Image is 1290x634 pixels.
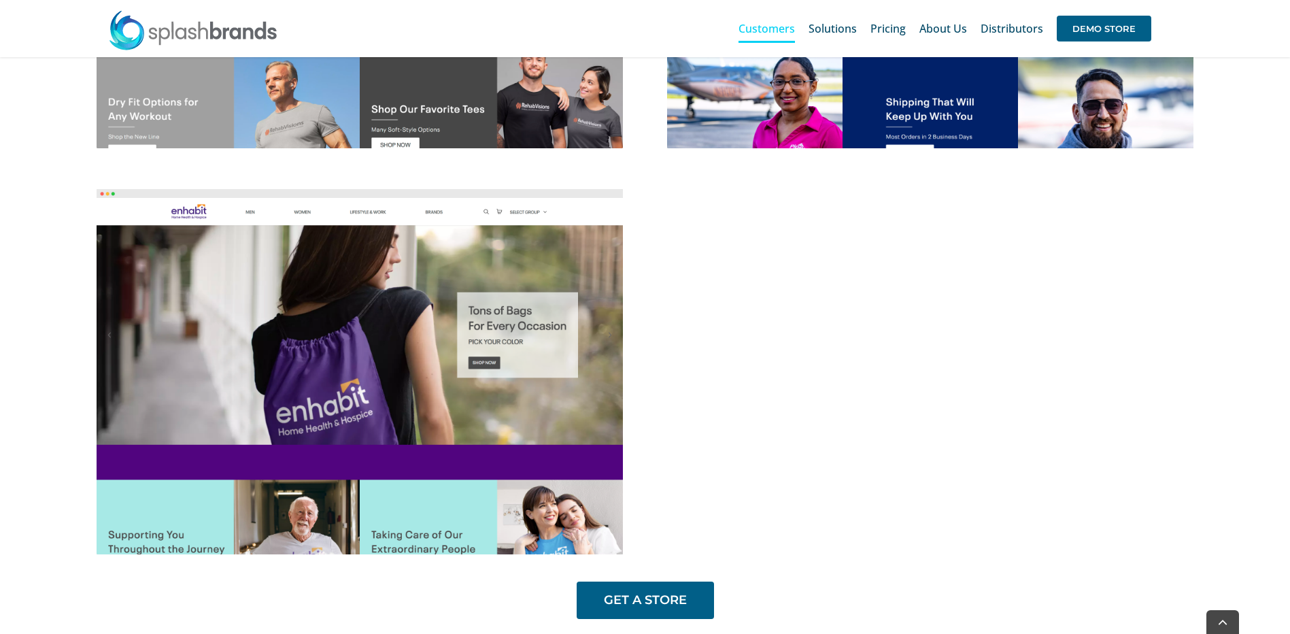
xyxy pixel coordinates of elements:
[870,23,906,34] span: Pricing
[981,23,1043,34] span: Distributors
[739,7,1151,50] nav: Main Menu Sticky
[604,593,687,607] span: GET A STORE
[981,7,1043,50] a: Distributors
[1057,16,1151,41] span: DEMO STORE
[1057,7,1151,50] a: DEMO STORE
[667,189,1193,554] img: screely-1684686235862.png
[108,10,278,50] img: SplashBrands.com Logo
[870,7,906,50] a: Pricing
[739,23,795,34] span: Customers
[739,7,795,50] a: Customers
[809,23,857,34] span: Solutions
[919,23,967,34] span: About Us
[577,582,714,619] a: GET A STORE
